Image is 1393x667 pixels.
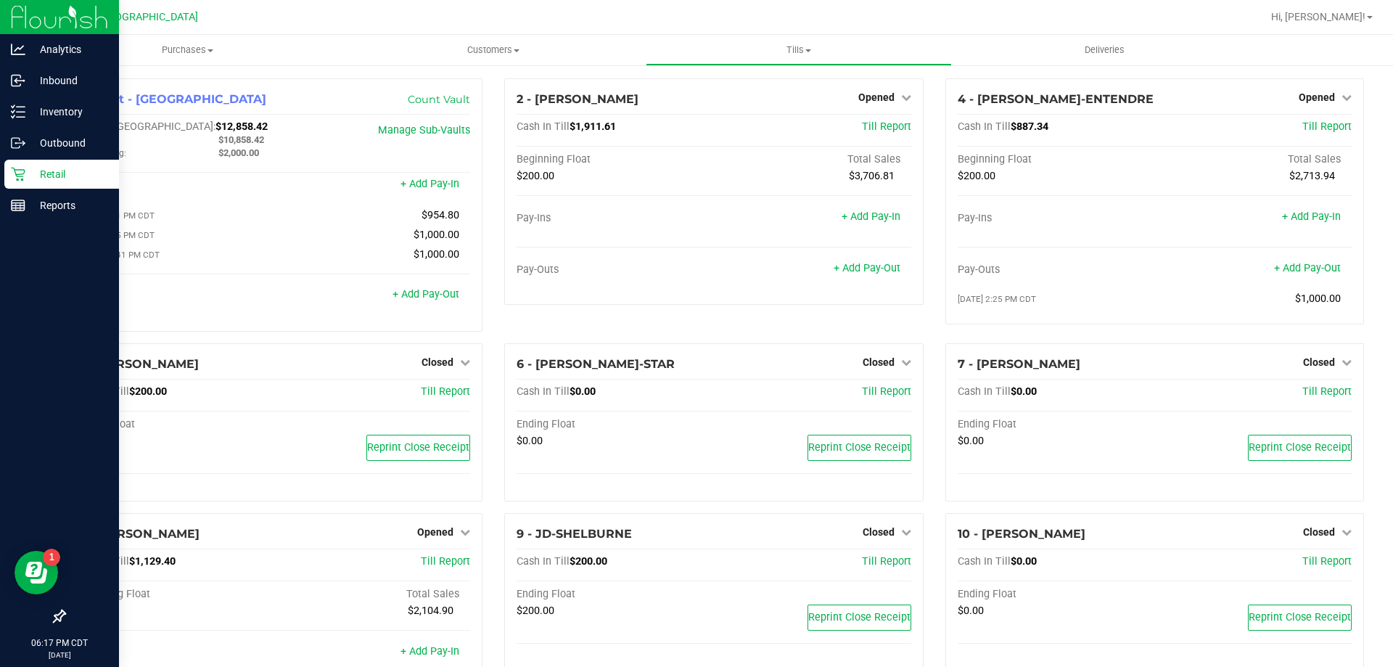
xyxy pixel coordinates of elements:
[958,170,995,182] span: $200.00
[1295,292,1341,305] span: $1,000.00
[11,73,25,88] inline-svg: Inbound
[76,418,274,431] div: Ending Float
[863,356,895,368] span: Closed
[517,555,570,568] span: Cash In Till
[408,605,453,617] span: $2,104.90
[76,92,266,106] span: 1 - Vault - [GEOGRAPHIC_DATA]
[958,418,1155,431] div: Ending Float
[517,418,714,431] div: Ending Float
[1249,441,1351,454] span: Reprint Close Receipt
[1303,526,1335,538] span: Closed
[517,435,543,447] span: $0.00
[958,605,984,617] span: $0.00
[862,555,911,568] a: Till Report
[952,35,1257,65] a: Deliveries
[1154,153,1352,166] div: Total Sales
[129,555,176,568] span: $1,129.40
[421,385,470,398] a: Till Report
[378,124,470,136] a: Manage Sub-Vaults
[570,385,596,398] span: $0.00
[25,165,112,183] p: Retail
[400,645,459,658] a: + Add Pay-In
[517,153,714,166] div: Beginning Float
[958,153,1155,166] div: Beginning Float
[421,555,470,568] a: Till Report
[417,526,453,538] span: Opened
[570,120,616,133] span: $1,911.61
[422,209,459,221] span: $954.80
[35,44,340,57] span: Purchases
[1274,262,1341,274] a: + Add Pay-Out
[25,197,112,214] p: Reports
[958,92,1154,106] span: 4 - [PERSON_NAME]-ENTENDRE
[517,605,554,617] span: $200.00
[393,288,459,300] a: + Add Pay-Out
[863,526,895,538] span: Closed
[849,170,895,182] span: $3,706.81
[76,179,274,192] div: Pay-Ins
[1249,611,1351,623] span: Reprint Close Receipt
[414,229,459,241] span: $1,000.00
[7,637,112,650] p: 06:17 PM CDT
[1011,555,1037,568] span: $0.00
[25,103,112,120] p: Inventory
[400,178,459,190] a: + Add Pay-In
[218,147,259,158] span: $2,000.00
[1299,91,1335,103] span: Opened
[958,385,1011,398] span: Cash In Till
[25,41,112,58] p: Analytics
[958,263,1155,277] div: Pay-Outs
[808,441,911,454] span: Reprint Close Receipt
[1302,120,1352,133] span: Till Report
[35,35,340,65] a: Purchases
[958,527,1085,541] span: 10 - [PERSON_NAME]
[1303,356,1335,368] span: Closed
[958,294,1036,304] span: [DATE] 2:25 PM CDT
[366,435,470,461] button: Reprint Close Receipt
[215,120,268,133] span: $12,858.42
[958,212,1155,225] div: Pay-Ins
[76,527,200,541] span: 8 - [PERSON_NAME]
[1011,385,1037,398] span: $0.00
[367,441,469,454] span: Reprint Close Receipt
[414,248,459,261] span: $1,000.00
[570,555,607,568] span: $200.00
[517,120,570,133] span: Cash In Till
[43,549,60,566] iframe: Resource center unread badge
[76,588,274,601] div: Beginning Float
[1248,435,1352,461] button: Reprint Close Receipt
[958,120,1011,133] span: Cash In Till
[958,435,984,447] span: $0.00
[15,551,58,594] iframe: Resource center
[129,385,167,398] span: $200.00
[11,167,25,181] inline-svg: Retail
[1302,555,1352,568] a: Till Report
[958,555,1011,568] span: Cash In Till
[862,120,911,133] span: Till Report
[862,385,911,398] a: Till Report
[11,42,25,57] inline-svg: Analytics
[274,588,471,601] div: Total Sales
[7,650,112,660] p: [DATE]
[11,105,25,119] inline-svg: Inventory
[517,385,570,398] span: Cash In Till
[517,357,675,371] span: 6 - [PERSON_NAME]-STAR
[646,35,951,65] a: Tills
[1302,385,1352,398] a: Till Report
[11,136,25,150] inline-svg: Outbound
[517,263,714,277] div: Pay-Outs
[517,170,554,182] span: $200.00
[646,44,950,57] span: Tills
[517,92,638,106] span: 2 - [PERSON_NAME]
[958,588,1155,601] div: Ending Float
[808,611,911,623] span: Reprint Close Receipt
[408,93,470,106] a: Count Vault
[76,357,199,371] span: 5 - [PERSON_NAME]
[834,262,900,274] a: + Add Pay-Out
